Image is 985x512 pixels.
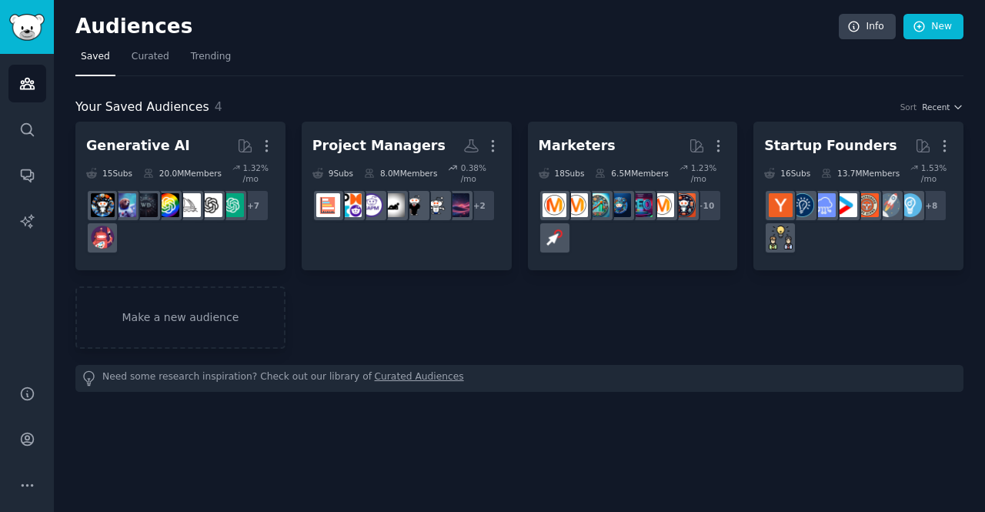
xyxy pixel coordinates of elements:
img: startups [876,193,900,217]
span: Your Saved Audiences [75,98,209,117]
div: 18 Sub s [539,162,585,184]
span: 4 [215,99,222,114]
img: weirddalle [134,193,158,217]
div: 6.5M Members [595,162,668,184]
img: SEO [629,193,653,217]
div: 20.0M Members [143,162,222,184]
div: + 8 [915,189,947,222]
img: remotejob_daily [446,193,469,217]
img: growmybusiness [769,226,793,249]
img: aiArt [91,193,115,217]
div: + 7 [237,189,269,222]
img: DigitalMarketing [543,193,566,217]
img: GPT3 [155,193,179,217]
img: ycombinator [769,193,793,217]
img: PPC [543,226,566,249]
img: digital_marketing [607,193,631,217]
img: projectmanagement [316,193,340,217]
img: antiwork [381,193,405,217]
img: GummySearch logo [9,14,45,41]
div: Sort [900,102,917,112]
div: Marketers [539,136,616,156]
img: careerguidance [402,193,426,217]
img: Entrepreneurship [790,193,814,217]
a: Make a new audience [75,286,285,349]
a: Project Managers9Subs8.0MMembers0.38% /mo+2remotejob_dailyhiringcareerguidanceantiworkcapmpmpproj... [302,122,512,270]
div: Startup Founders [764,136,897,156]
div: 13.7M Members [821,162,900,184]
a: New [903,14,963,40]
span: Recent [922,102,950,112]
img: marketing [650,193,674,217]
img: startup [833,193,857,217]
a: Marketers18Subs6.5MMembers1.23% /mo+10socialmediamarketingSEOdigital_marketingAffiliatemarketinga... [528,122,738,270]
div: 16 Sub s [764,162,810,184]
div: 0.38 % /mo [461,162,501,184]
img: hiring [424,193,448,217]
a: Startup Founders16Subs13.7MMembers1.53% /mo+8EntrepreneurstartupsEntrepreneurRideAlongstartupSaaS... [753,122,963,270]
div: 9 Sub s [312,162,353,184]
a: Saved [75,45,115,76]
img: EntrepreneurRideAlong [855,193,879,217]
img: socialmedia [672,193,696,217]
h2: Audiences [75,15,839,39]
a: Generative AI15Subs20.0MMembers1.32% /mo+7ChatGPTOpenAImidjourneyGPT3weirddalleStableDiffusionaiA... [75,122,285,270]
a: Curated [126,45,175,76]
a: Trending [185,45,236,76]
a: Info [839,14,896,40]
img: midjourney [177,193,201,217]
img: Affiliatemarketing [586,193,609,217]
div: + 2 [463,189,496,222]
img: pmp [338,193,362,217]
img: OpenAI [199,193,222,217]
div: 1.32 % /mo [243,162,275,184]
div: 8.0M Members [364,162,437,184]
div: 1.53 % /mo [921,162,953,184]
img: advertising [564,193,588,217]
button: Recent [922,102,963,112]
div: Generative AI [86,136,190,156]
div: 15 Sub s [86,162,132,184]
span: Curated [132,50,169,64]
img: ChatGPT [220,193,244,217]
div: Need some research inspiration? Check out our library of [75,365,963,392]
img: dalle2 [91,226,115,249]
div: Project Managers [312,136,446,156]
div: 1.23 % /mo [691,162,727,184]
img: Entrepreneur [898,193,922,217]
img: SaaS [812,193,836,217]
img: StableDiffusion [112,193,136,217]
span: Trending [191,50,231,64]
img: capm [359,193,383,217]
a: Curated Audiences [375,370,464,387]
span: Saved [81,50,110,64]
div: + 10 [689,189,722,222]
